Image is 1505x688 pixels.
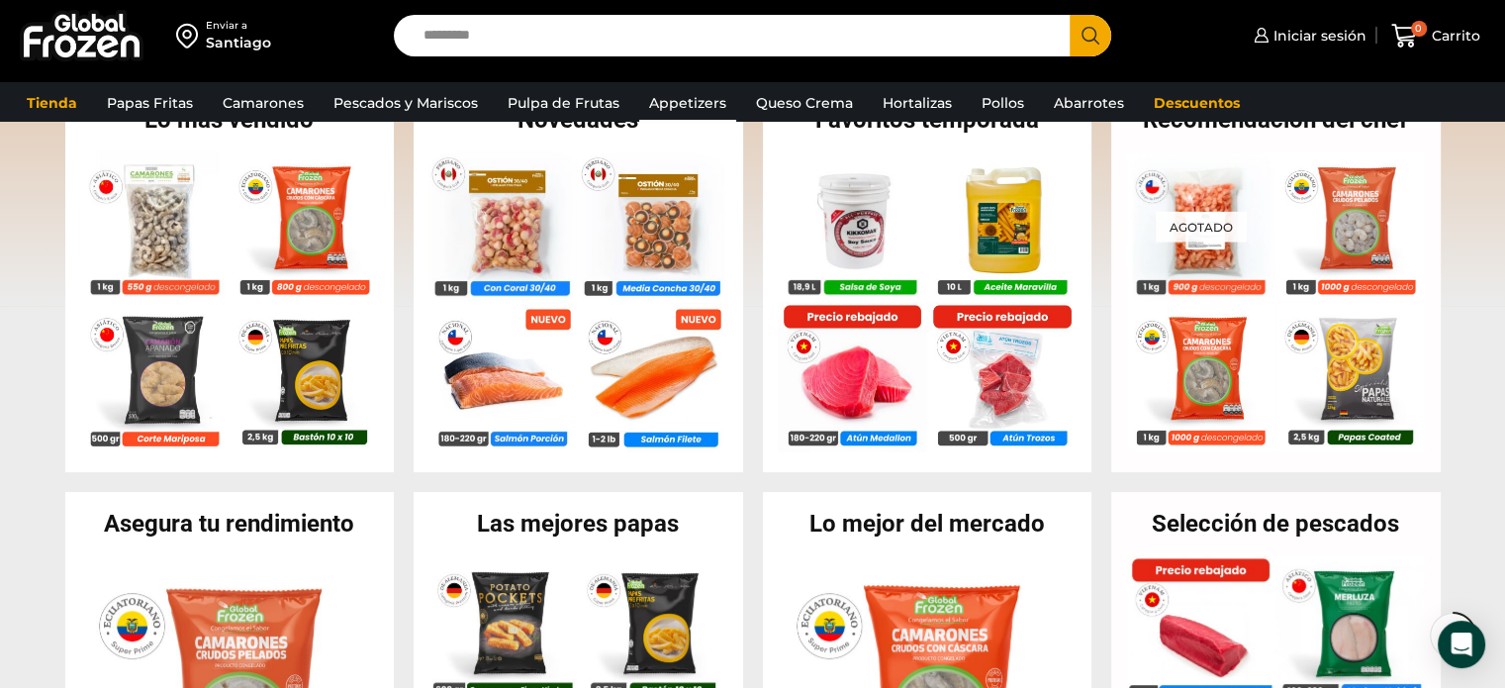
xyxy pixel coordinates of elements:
[176,19,206,52] img: address-field-icon.svg
[972,84,1034,122] a: Pollos
[206,19,271,33] div: Enviar a
[1144,84,1250,122] a: Descuentos
[498,84,629,122] a: Pulpa de Frutas
[1438,621,1485,668] div: Open Intercom Messenger
[97,84,203,122] a: Papas Fritas
[1386,13,1485,59] a: 0 Carrito
[746,84,863,122] a: Queso Crema
[324,84,488,122] a: Pescados y Mariscos
[213,84,314,122] a: Camarones
[65,512,395,536] h2: Asegura tu rendimiento
[65,108,395,132] h2: Lo más vendido
[1070,15,1111,56] button: Search button
[873,84,962,122] a: Hortalizas
[763,512,1092,536] h2: Lo mejor del mercado
[1411,21,1427,37] span: 0
[1249,16,1366,55] a: Iniciar sesión
[1044,84,1134,122] a: Abarrotes
[1111,108,1441,132] h2: Recomendación del chef
[206,33,271,52] div: Santiago
[414,512,743,536] h2: Las mejores papas
[639,84,736,122] a: Appetizers
[414,108,743,132] h2: Novedades
[1427,26,1480,46] span: Carrito
[1111,512,1441,536] h2: Selección de pescados
[1156,211,1247,242] p: Agotado
[763,108,1092,132] h2: Favoritos temporada
[17,84,87,122] a: Tienda
[1269,26,1366,46] span: Iniciar sesión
